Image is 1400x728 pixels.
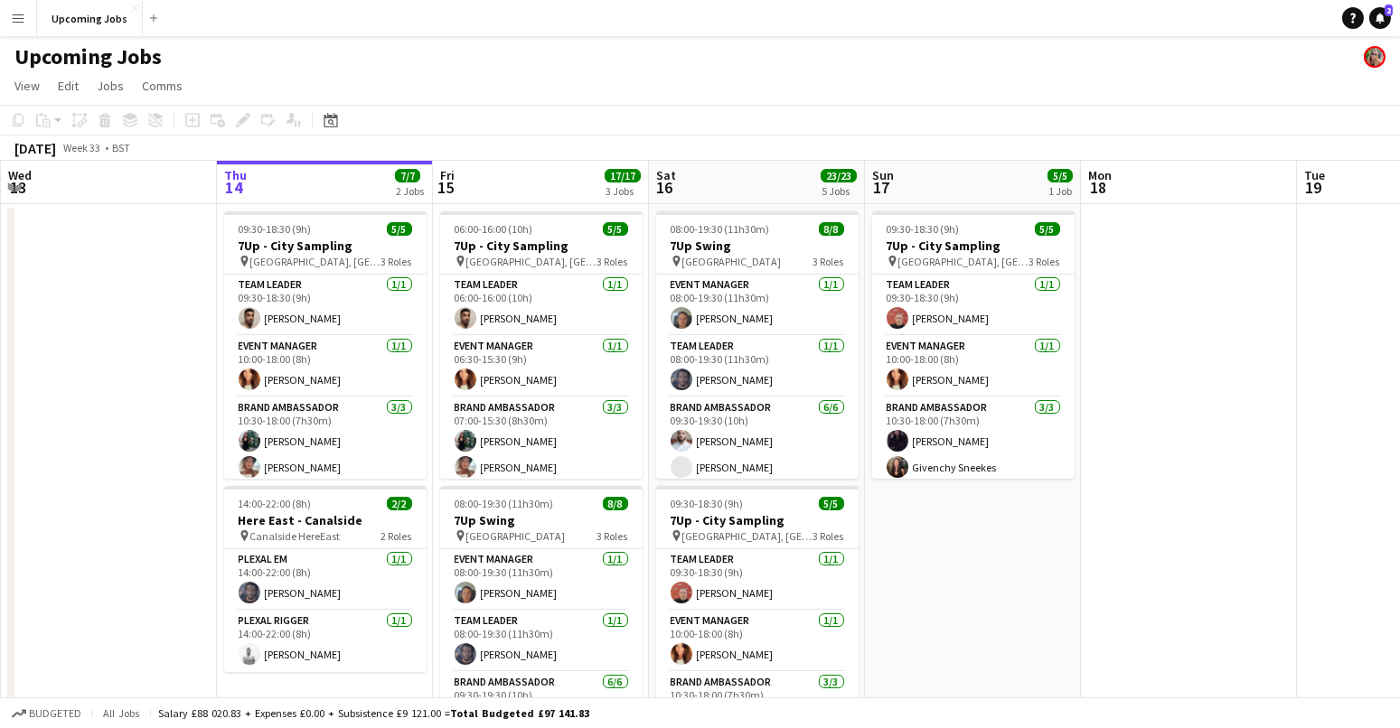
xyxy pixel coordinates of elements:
[819,222,844,236] span: 8/8
[440,512,643,528] h3: 7Up Swing
[606,184,640,198] div: 3 Jobs
[872,397,1075,511] app-card-role: Brand Ambassador3/310:30-18:00 (7h30m)[PERSON_NAME]Givenchy Sneekes
[135,74,190,98] a: Comms
[14,78,40,94] span: View
[14,139,56,157] div: [DATE]
[1035,222,1060,236] span: 5/5
[239,497,312,510] span: 14:00-22:00 (8h)
[605,169,641,182] span: 17/17
[656,611,859,672] app-card-role: Event Manager1/110:00-18:00 (8h)[PERSON_NAME]
[656,238,859,254] h3: 7Up Swing
[1048,184,1072,198] div: 1 Job
[656,549,859,611] app-card-role: Team Leader1/109:30-18:30 (9h)[PERSON_NAME]
[381,529,412,543] span: 2 Roles
[224,275,427,336] app-card-role: Team Leader1/109:30-18:30 (9h)[PERSON_NAME]
[224,238,427,254] h3: 7Up - City Sampling
[387,497,412,510] span: 2/2
[1301,177,1325,198] span: 19
[1385,5,1393,16] span: 2
[1088,167,1112,183] span: Mon
[1048,169,1073,182] span: 5/5
[597,529,628,543] span: 3 Roles
[387,222,412,236] span: 5/5
[8,167,32,183] span: Wed
[1369,7,1391,29] a: 2
[822,184,856,198] div: 5 Jobs
[671,497,744,510] span: 09:30-18:30 (9h)
[466,529,566,543] span: [GEOGRAPHIC_DATA]
[656,397,859,590] app-card-role: Brand Ambassador6/609:30-19:30 (10h)[PERSON_NAME][PERSON_NAME]
[14,43,162,70] h1: Upcoming Jobs
[224,512,427,528] h3: Here East - Canalside
[821,169,857,182] span: 23/23
[89,74,131,98] a: Jobs
[656,336,859,397] app-card-role: Team Leader1/108:00-19:30 (11h30m)[PERSON_NAME]
[440,211,643,479] app-job-card: 06:00-16:00 (10h)5/57Up - City Sampling [GEOGRAPHIC_DATA], [GEOGRAPHIC_DATA]3 RolesTeam Leader1/1...
[682,255,782,268] span: [GEOGRAPHIC_DATA]
[396,184,424,198] div: 2 Jobs
[437,177,455,198] span: 15
[872,167,894,183] span: Sun
[5,177,32,198] span: 13
[887,222,960,236] span: 09:30-18:30 (9h)
[440,549,643,611] app-card-role: Event Manager1/108:00-19:30 (11h30m)[PERSON_NAME]
[224,397,427,511] app-card-role: Brand Ambassador3/310:30-18:00 (7h30m)[PERSON_NAME][PERSON_NAME]
[653,177,676,198] span: 16
[158,706,589,720] div: Salary £88 020.83 + Expenses £0.00 + Subsistence £9 121.00 =
[1085,177,1112,198] span: 18
[656,275,859,336] app-card-role: Event Manager1/108:00-19:30 (11h30m)[PERSON_NAME]
[872,211,1075,479] app-job-card: 09:30-18:30 (9h)5/57Up - City Sampling [GEOGRAPHIC_DATA], [GEOGRAPHIC_DATA]3 RolesTeam Leader1/10...
[603,222,628,236] span: 5/5
[1304,167,1325,183] span: Tue
[440,611,643,672] app-card-role: Team Leader1/108:00-19:30 (11h30m)[PERSON_NAME]
[455,222,533,236] span: 06:00-16:00 (10h)
[1029,255,1060,268] span: 3 Roles
[51,74,86,98] a: Edit
[466,255,597,268] span: [GEOGRAPHIC_DATA], [GEOGRAPHIC_DATA]
[898,255,1029,268] span: [GEOGRAPHIC_DATA], [GEOGRAPHIC_DATA]
[381,255,412,268] span: 3 Roles
[224,549,427,611] app-card-role: Plexal EM1/114:00-22:00 (8h)[PERSON_NAME]
[221,177,247,198] span: 14
[250,529,341,543] span: Canalside HereEast
[250,255,381,268] span: [GEOGRAPHIC_DATA], [GEOGRAPHIC_DATA]
[440,238,643,254] h3: 7Up - City Sampling
[37,1,143,36] button: Upcoming Jobs
[224,611,427,672] app-card-role: Plexal Rigger1/114:00-22:00 (8h)[PERSON_NAME]
[1364,46,1386,68] app-user-avatar: Jade Beasley
[872,275,1075,336] app-card-role: Team Leader1/109:30-18:30 (9h)[PERSON_NAME]
[819,497,844,510] span: 5/5
[29,707,81,720] span: Budgeted
[656,512,859,528] h3: 7Up - City Sampling
[440,336,643,397] app-card-role: Event Manager1/106:30-15:30 (9h)[PERSON_NAME]
[440,397,643,511] app-card-role: Brand Ambassador3/307:00-15:30 (8h30m)[PERSON_NAME][PERSON_NAME]
[7,74,47,98] a: View
[99,706,143,720] span: All jobs
[603,497,628,510] span: 8/8
[869,177,894,198] span: 17
[224,211,427,479] app-job-card: 09:30-18:30 (9h)5/57Up - City Sampling [GEOGRAPHIC_DATA], [GEOGRAPHIC_DATA]3 RolesTeam Leader1/10...
[239,222,312,236] span: 09:30-18:30 (9h)
[112,141,130,154] div: BST
[142,78,183,94] span: Comms
[9,704,84,723] button: Budgeted
[440,167,455,183] span: Fri
[224,336,427,397] app-card-role: Event Manager1/110:00-18:00 (8h)[PERSON_NAME]
[224,167,247,183] span: Thu
[440,275,643,336] app-card-role: Team Leader1/106:00-16:00 (10h)[PERSON_NAME]
[395,169,420,182] span: 7/7
[450,706,589,720] span: Total Budgeted £97 141.83
[656,211,859,479] app-job-card: 08:00-19:30 (11h30m)8/87Up Swing [GEOGRAPHIC_DATA]3 RolesEvent Manager1/108:00-19:30 (11h30m)[PER...
[597,255,628,268] span: 3 Roles
[97,78,124,94] span: Jobs
[224,486,427,672] app-job-card: 14:00-22:00 (8h)2/2Here East - Canalside Canalside HereEast2 RolesPlexal EM1/114:00-22:00 (8h)[PE...
[813,529,844,543] span: 3 Roles
[872,238,1075,254] h3: 7Up - City Sampling
[682,529,813,543] span: [GEOGRAPHIC_DATA], [GEOGRAPHIC_DATA]
[656,167,676,183] span: Sat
